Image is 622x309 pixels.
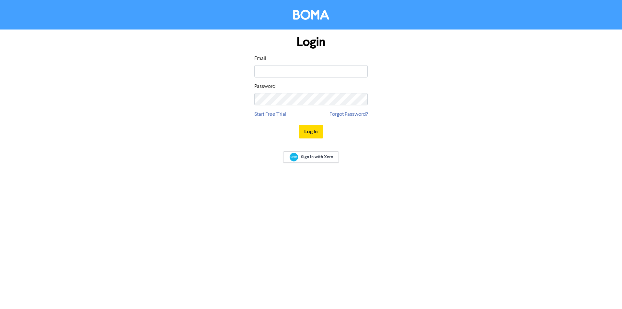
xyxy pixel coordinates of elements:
[254,111,286,118] a: Start Free Trial
[254,55,266,63] label: Email
[293,10,329,20] img: BOMA Logo
[254,83,275,90] label: Password
[299,125,323,138] button: Log In
[254,35,368,50] h1: Login
[301,154,333,160] span: Sign In with Xero
[329,111,368,118] a: Forgot Password?
[290,153,298,161] img: Xero logo
[283,151,339,163] a: Sign In with Xero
